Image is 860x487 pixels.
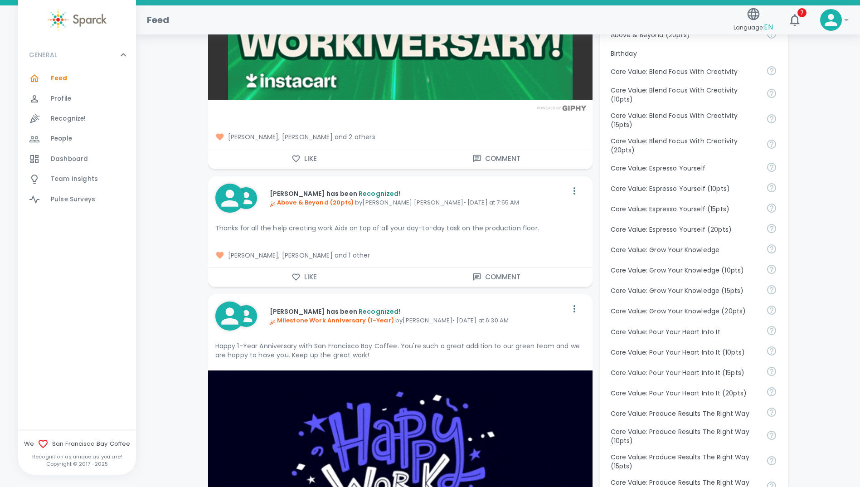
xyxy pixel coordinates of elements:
svg: Follow your curiosity and learn together [766,305,777,316]
span: Feed [51,74,68,83]
svg: Follow your curiosity and learn together [766,264,777,275]
svg: Find success working together and doing the right thing [766,430,777,441]
svg: Follow your curiosity and learn together [766,243,777,254]
span: EN [764,22,773,32]
span: Language: [734,21,773,34]
p: Copyright © 2017 - 2025 [18,460,136,468]
a: Recognize! [18,109,136,129]
button: Comment [400,149,593,168]
p: Core Value: Espresso Yourself (10pts) [611,184,759,193]
span: Recognized! [359,307,401,316]
span: 7 [797,8,807,17]
span: [PERSON_NAME], [PERSON_NAME] and 2 others [215,132,585,141]
svg: Share your voice and your ideas [766,223,777,234]
svg: Achieve goals today and innovate for tomorrow [766,88,777,99]
svg: Share your voice and your ideas [766,203,777,214]
p: Core Value: Grow Your Knowledge [611,245,759,254]
span: People [51,134,72,143]
p: Core Value: Grow Your Knowledge (10pts) [611,266,759,275]
span: Pulse Surveys [51,195,95,204]
span: Recognize! [51,114,86,123]
svg: Follow your curiosity and learn together [766,284,777,295]
svg: Achieve goals today and innovate for tomorrow [766,139,777,150]
p: GENERAL [29,50,57,59]
button: Like [208,149,400,168]
svg: Achieve goals today and innovate for tomorrow [766,113,777,124]
button: Like [208,268,400,287]
p: Core Value: Espresso Yourself (15pts) [611,205,759,214]
button: 7 [784,9,806,31]
p: Core Value: Blend Focus With Creativity [611,67,759,76]
span: We San Francisco Bay Coffee [18,438,136,449]
svg: Come to work to make a difference in your own way [766,346,777,356]
p: by [PERSON_NAME] [PERSON_NAME] • [DATE] at 7:55 AM [270,198,567,207]
button: Language:EN [730,4,777,36]
p: Core Value: Pour Your Heart Into It (20pts) [611,389,759,398]
svg: Find success working together and doing the right thing [766,455,777,466]
p: Birthday [611,49,777,58]
p: Thanks for all the help creating work Aids on top of all your day-to-day task on the production f... [215,224,585,233]
svg: Find success working together and doing the right thing [766,407,777,418]
p: Recognition as unique as you are! [18,453,136,460]
div: GENERAL [18,41,136,68]
p: by [PERSON_NAME] • [DATE] at 6:30 AM [270,316,567,325]
span: Above & Beyond (20pts) [270,198,354,207]
p: Core Value: Produce Results The Right Way (10pts) [611,427,759,445]
p: Core Value: Pour Your Heart Into It (15pts) [611,368,759,377]
p: Core Value: Espresso Yourself [611,164,759,173]
p: [PERSON_NAME] has been [270,307,567,316]
span: Dashboard [51,155,88,164]
a: Dashboard [18,149,136,169]
svg: Achieve goals today and innovate for tomorrow [766,65,777,76]
svg: Come to work to make a difference in your own way [766,366,777,377]
p: Core Value: Pour Your Heart Into It (10pts) [611,348,759,357]
span: Recognized! [359,189,401,198]
p: Core Value: Pour Your Heart Into It [611,327,759,336]
a: Sparck logo [18,9,136,30]
span: [PERSON_NAME], [PERSON_NAME] and 1 other [215,251,585,260]
a: Pulse Surveys [18,190,136,209]
p: Core Value: Blend Focus With Creativity (15pts) [611,111,759,129]
svg: Come to work to make a difference in your own way [766,325,777,336]
p: Core Value: Produce Results The Right Way [611,409,759,418]
h1: Feed [147,13,170,27]
p: Core Value: Produce Results The Right Way (15pts) [611,453,759,471]
p: Happy 1-Year Anniversary with San Francisco Bay Coffee. You're such a great addition to our green... [215,341,585,360]
p: Core Value: Espresso Yourself (20pts) [611,225,759,234]
p: Core Value: Grow Your Knowledge (20pts) [611,307,759,316]
a: People [18,129,136,149]
p: Core Value: Blend Focus With Creativity (20pts) [611,136,759,155]
p: Core Value: Blend Focus With Creativity (10pts) [611,86,759,104]
img: Powered by GIPHY [534,105,589,111]
p: Core Value: Grow Your Knowledge (15pts) [611,286,759,295]
span: Milestone Work Anniversary (1-Year) [270,316,394,325]
a: Profile [18,89,136,109]
a: Team Insights [18,169,136,189]
button: Comment [400,268,593,287]
img: Sparck logo [48,9,107,30]
span: Team Insights [51,175,98,184]
a: Feed [18,68,136,88]
svg: Share your voice and your ideas [766,162,777,173]
svg: Come to work to make a difference in your own way [766,386,777,397]
p: [PERSON_NAME] has been [270,189,567,198]
span: Profile [51,94,71,103]
svg: Share your voice and your ideas [766,182,777,193]
div: GENERAL [18,68,136,213]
